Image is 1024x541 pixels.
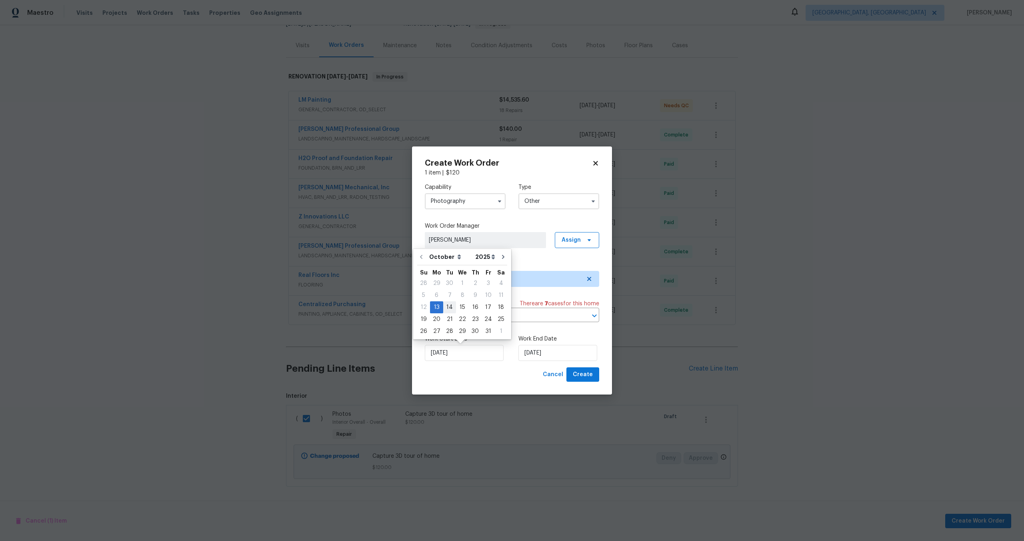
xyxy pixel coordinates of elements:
[429,236,542,244] span: [PERSON_NAME]
[469,301,482,313] div: Thu Oct 16 2025
[469,326,482,337] div: 30
[456,278,469,289] div: 1
[518,193,599,209] input: Select...
[495,302,507,313] div: 18
[520,300,599,308] span: There are case s for this home
[469,278,482,289] div: 2
[430,325,443,337] div: Mon Oct 27 2025
[417,277,430,289] div: Sun Sep 28 2025
[469,325,482,337] div: Thu Oct 30 2025
[443,325,456,337] div: Tue Oct 28 2025
[443,289,456,301] div: Tue Oct 07 2025
[482,302,495,313] div: 17
[495,196,504,206] button: Show options
[430,289,443,301] div: Mon Oct 06 2025
[497,270,505,275] abbr: Saturday
[415,249,427,265] button: Go to previous month
[443,313,456,325] div: Tue Oct 21 2025
[482,314,495,325] div: 24
[427,251,473,263] select: Month
[495,314,507,325] div: 25
[482,326,495,337] div: 31
[482,290,495,301] div: 10
[425,159,592,167] h2: Create Work Order
[417,290,430,301] div: 5
[443,302,456,313] div: 14
[417,313,430,325] div: Sun Oct 19 2025
[518,335,599,343] label: Work End Date
[430,314,443,325] div: 20
[443,326,456,337] div: 28
[446,270,453,275] abbr: Tuesday
[425,183,506,191] label: Capability
[417,325,430,337] div: Sun Oct 26 2025
[430,278,443,289] div: 29
[456,302,469,313] div: 15
[589,310,600,321] button: Open
[430,301,443,313] div: Mon Oct 13 2025
[495,278,507,289] div: 4
[482,325,495,337] div: Fri Oct 31 2025
[430,277,443,289] div: Mon Sep 29 2025
[497,249,509,265] button: Go to next month
[443,301,456,313] div: Tue Oct 14 2025
[430,326,443,337] div: 27
[469,313,482,325] div: Thu Oct 23 2025
[469,290,482,301] div: 9
[540,367,566,382] button: Cancel
[456,325,469,337] div: Wed Oct 29 2025
[543,370,563,380] span: Cancel
[486,270,491,275] abbr: Friday
[443,290,456,301] div: 7
[495,326,507,337] div: 1
[482,277,495,289] div: Fri Oct 03 2025
[458,270,467,275] abbr: Wednesday
[566,367,599,382] button: Create
[446,170,460,176] span: $ 120
[456,301,469,313] div: Wed Oct 15 2025
[443,277,456,289] div: Tue Sep 30 2025
[495,313,507,325] div: Sat Oct 25 2025
[420,270,428,275] abbr: Sunday
[456,313,469,325] div: Wed Oct 22 2025
[417,278,430,289] div: 28
[425,261,599,269] label: Trade Partner
[472,270,479,275] abbr: Thursday
[443,314,456,325] div: 21
[425,169,599,177] div: 1 item |
[482,313,495,325] div: Fri Oct 24 2025
[425,222,599,230] label: Work Order Manager
[456,314,469,325] div: 22
[430,302,443,313] div: 13
[417,301,430,313] div: Sun Oct 12 2025
[417,302,430,313] div: 12
[456,289,469,301] div: Wed Oct 08 2025
[469,289,482,301] div: Thu Oct 09 2025
[469,314,482,325] div: 23
[495,277,507,289] div: Sat Oct 04 2025
[495,325,507,337] div: Sat Nov 01 2025
[495,290,507,301] div: 11
[482,289,495,301] div: Fri Oct 10 2025
[562,236,581,244] span: Assign
[518,183,599,191] label: Type
[443,278,456,289] div: 30
[482,278,495,289] div: 3
[432,270,441,275] abbr: Monday
[430,290,443,301] div: 6
[456,326,469,337] div: 29
[482,301,495,313] div: Fri Oct 17 2025
[573,370,593,380] span: Create
[469,277,482,289] div: Thu Oct 02 2025
[425,345,504,361] input: M/D/YYYY
[545,301,548,307] span: 7
[425,193,506,209] input: Select...
[518,345,597,361] input: M/D/YYYY
[469,302,482,313] div: 16
[417,326,430,337] div: 26
[495,289,507,301] div: Sat Oct 11 2025
[495,301,507,313] div: Sat Oct 18 2025
[456,290,469,301] div: 8
[417,314,430,325] div: 19
[588,196,598,206] button: Show options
